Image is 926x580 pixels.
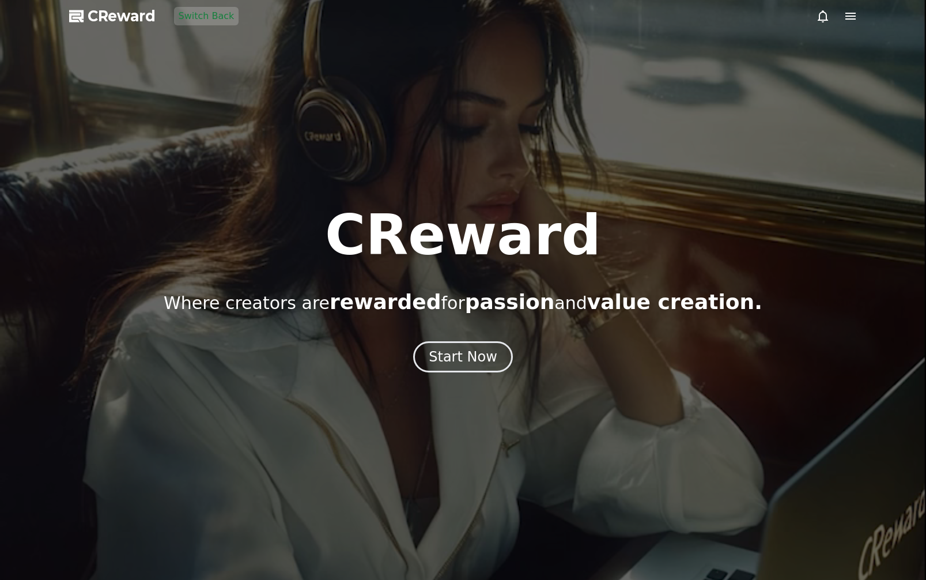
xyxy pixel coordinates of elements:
span: rewarded [330,290,441,314]
button: Start Now [413,341,513,372]
span: CReward [88,7,156,25]
h1: CReward [325,208,601,263]
p: Where creators are for and [164,291,762,314]
a: CReward [69,7,156,25]
span: value creation. [587,290,762,314]
a: Start Now [413,353,513,364]
div: Start Now [429,348,497,366]
button: Switch Back [174,7,239,25]
span: passion [465,290,555,314]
